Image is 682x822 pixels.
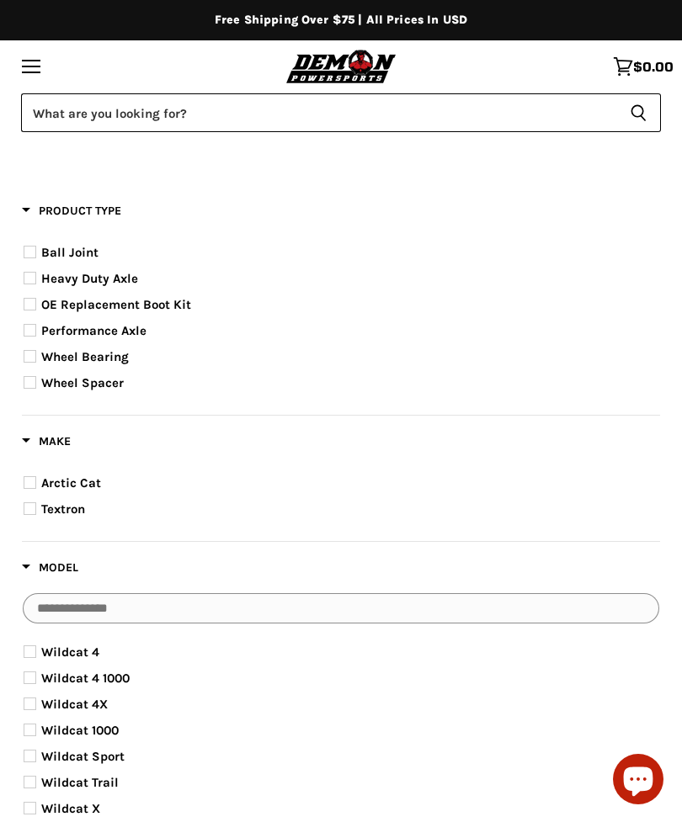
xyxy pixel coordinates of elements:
span: Wildcat 4 [41,644,99,660]
span: OE Replacement Boot Kit [41,297,191,312]
input: Search Options [23,593,659,623]
span: Heavy Duty Axle [41,271,138,286]
span: Model [22,560,78,575]
span: Wildcat 4 1000 [41,671,130,686]
span: Wildcat X [41,801,100,816]
a: $0.00 [605,48,682,85]
span: Ball Joint [41,245,99,260]
span: Arctic Cat [41,475,101,491]
button: Filter by Make [22,433,71,454]
inbox-online-store-chat: Shopify online store chat [608,754,669,809]
button: Search [616,93,661,132]
button: Filter by Model [22,559,78,581]
span: Performance Axle [41,323,147,338]
span: $0.00 [633,59,674,74]
span: Wildcat 1000 [41,723,119,738]
span: Textron [41,501,85,517]
span: Make [22,434,71,448]
span: Wheel Spacer [41,375,124,390]
span: Wildcat 4X [41,697,108,712]
input: Search [21,93,616,132]
button: Filter by Product Type [22,203,121,224]
img: Demon Powersports [283,47,400,85]
span: Product Type [22,204,121,218]
span: Wheel Bearing [41,349,129,364]
span: Wildcat Trail [41,775,119,790]
form: Product [21,93,661,132]
span: Wildcat Sport [41,749,125,764]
